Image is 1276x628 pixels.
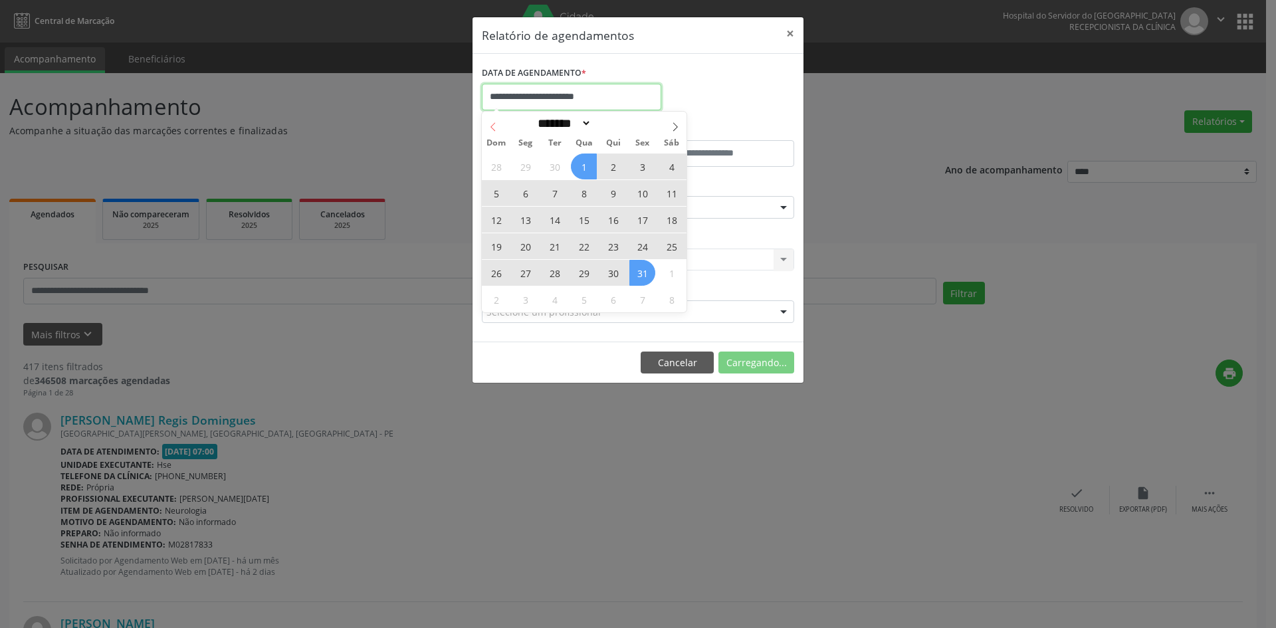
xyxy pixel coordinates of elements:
[542,154,568,179] span: Setembro 30, 2025
[486,305,601,319] span: Selecione um profissional
[659,154,685,179] span: Outubro 4, 2025
[571,260,597,286] span: Outubro 29, 2025
[512,286,538,312] span: Novembro 3, 2025
[571,286,597,312] span: Novembro 5, 2025
[483,180,509,206] span: Outubro 5, 2025
[659,260,685,286] span: Novembro 1, 2025
[512,260,538,286] span: Outubro 27, 2025
[629,180,655,206] span: Outubro 10, 2025
[571,154,597,179] span: Outubro 1, 2025
[629,207,655,233] span: Outubro 17, 2025
[511,139,540,148] span: Seg
[641,120,794,140] label: ATÉ
[542,180,568,206] span: Outubro 7, 2025
[600,207,626,233] span: Outubro 16, 2025
[512,154,538,179] span: Setembro 29, 2025
[533,116,591,130] select: Month
[571,233,597,259] span: Outubro 22, 2025
[600,233,626,259] span: Outubro 23, 2025
[512,233,538,259] span: Outubro 20, 2025
[657,139,687,148] span: Sáb
[600,260,626,286] span: Outubro 30, 2025
[629,260,655,286] span: Outubro 31, 2025
[659,286,685,312] span: Novembro 8, 2025
[659,233,685,259] span: Outubro 25, 2025
[483,207,509,233] span: Outubro 12, 2025
[542,286,568,312] span: Novembro 4, 2025
[629,233,655,259] span: Outubro 24, 2025
[777,17,803,50] button: Close
[482,27,634,44] h5: Relatório de agendamentos
[659,180,685,206] span: Outubro 11, 2025
[483,286,509,312] span: Novembro 2, 2025
[718,352,794,374] button: Carregando...
[600,286,626,312] span: Novembro 6, 2025
[483,260,509,286] span: Outubro 26, 2025
[482,63,586,84] label: DATA DE AGENDAMENTO
[599,139,628,148] span: Qui
[570,139,599,148] span: Qua
[591,116,635,130] input: Year
[659,207,685,233] span: Outubro 18, 2025
[571,207,597,233] span: Outubro 15, 2025
[482,139,511,148] span: Dom
[542,207,568,233] span: Outubro 14, 2025
[600,154,626,179] span: Outubro 2, 2025
[600,180,626,206] span: Outubro 9, 2025
[483,154,509,179] span: Setembro 28, 2025
[483,233,509,259] span: Outubro 19, 2025
[540,139,570,148] span: Ter
[641,352,714,374] button: Cancelar
[629,286,655,312] span: Novembro 7, 2025
[629,154,655,179] span: Outubro 3, 2025
[542,233,568,259] span: Outubro 21, 2025
[628,139,657,148] span: Sex
[542,260,568,286] span: Outubro 28, 2025
[571,180,597,206] span: Outubro 8, 2025
[512,207,538,233] span: Outubro 13, 2025
[512,180,538,206] span: Outubro 6, 2025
